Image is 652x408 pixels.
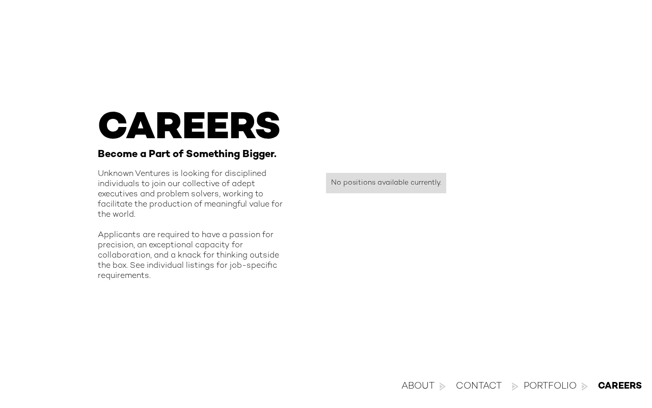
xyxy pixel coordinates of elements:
h1: careers [98,110,290,148]
a: about [401,380,446,393]
img: An image of a white arrow. [582,382,588,390]
img: An image of a white arrow. [440,382,446,390]
a: contact [456,380,502,393]
a: Careers [598,380,642,393]
div: No positions available currently. [331,178,441,188]
strong: Become a Part of Something Bigger. [98,149,277,160]
div: about [401,380,434,393]
div: Unknown Ventures is looking for disciplined individuals to join our collective of adept executive... [98,169,290,282]
a: Portfolio [524,380,588,393]
img: An image of a white arrow. [512,382,518,390]
div: Portfolio [524,380,577,393]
